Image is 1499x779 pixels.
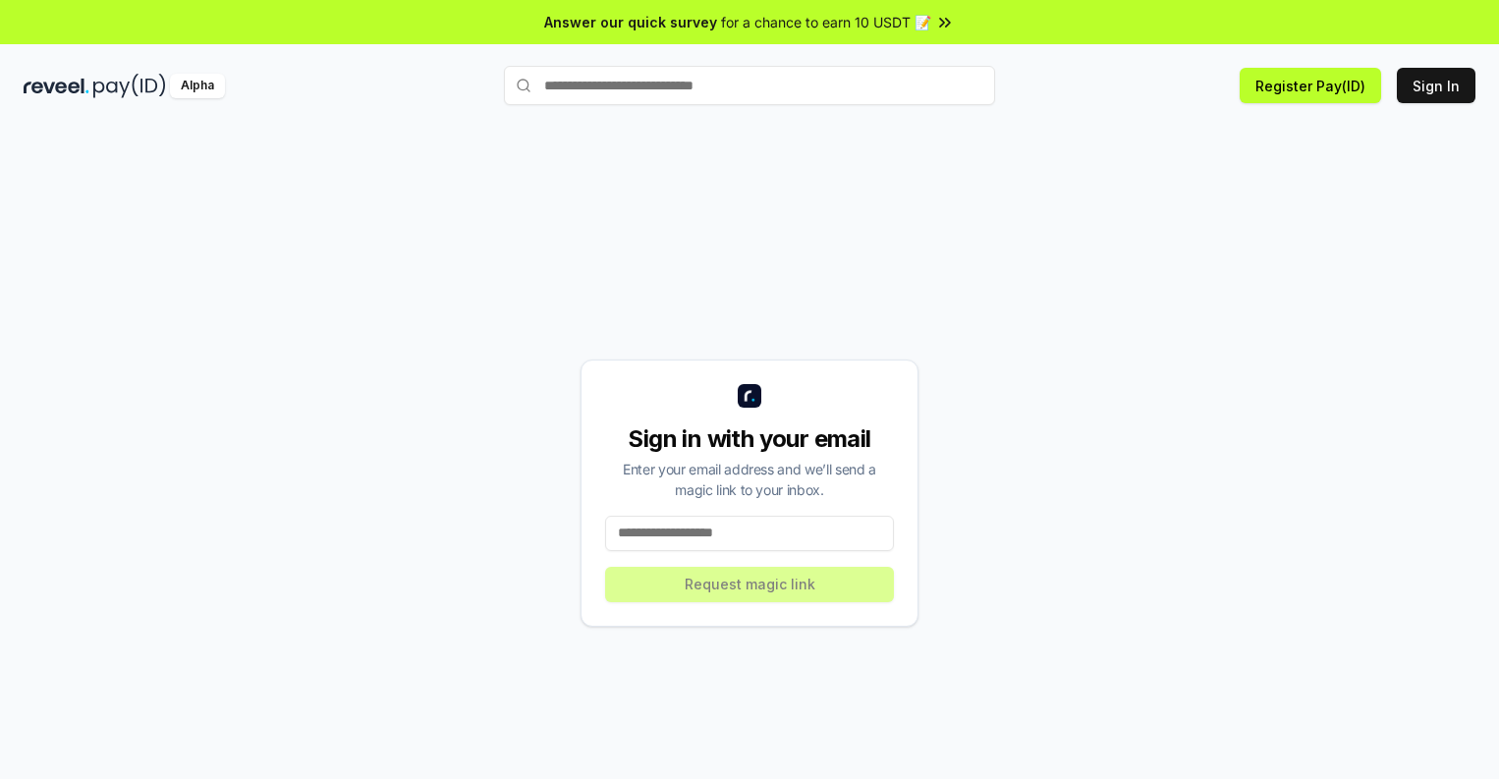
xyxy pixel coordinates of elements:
div: Enter your email address and we’ll send a magic link to your inbox. [605,459,894,500]
img: pay_id [93,74,166,98]
img: reveel_dark [24,74,89,98]
button: Sign In [1397,68,1475,103]
span: for a chance to earn 10 USDT 📝 [721,12,931,32]
div: Alpha [170,74,225,98]
img: logo_small [738,384,761,408]
div: Sign in with your email [605,423,894,455]
span: Answer our quick survey [544,12,717,32]
button: Register Pay(ID) [1240,68,1381,103]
